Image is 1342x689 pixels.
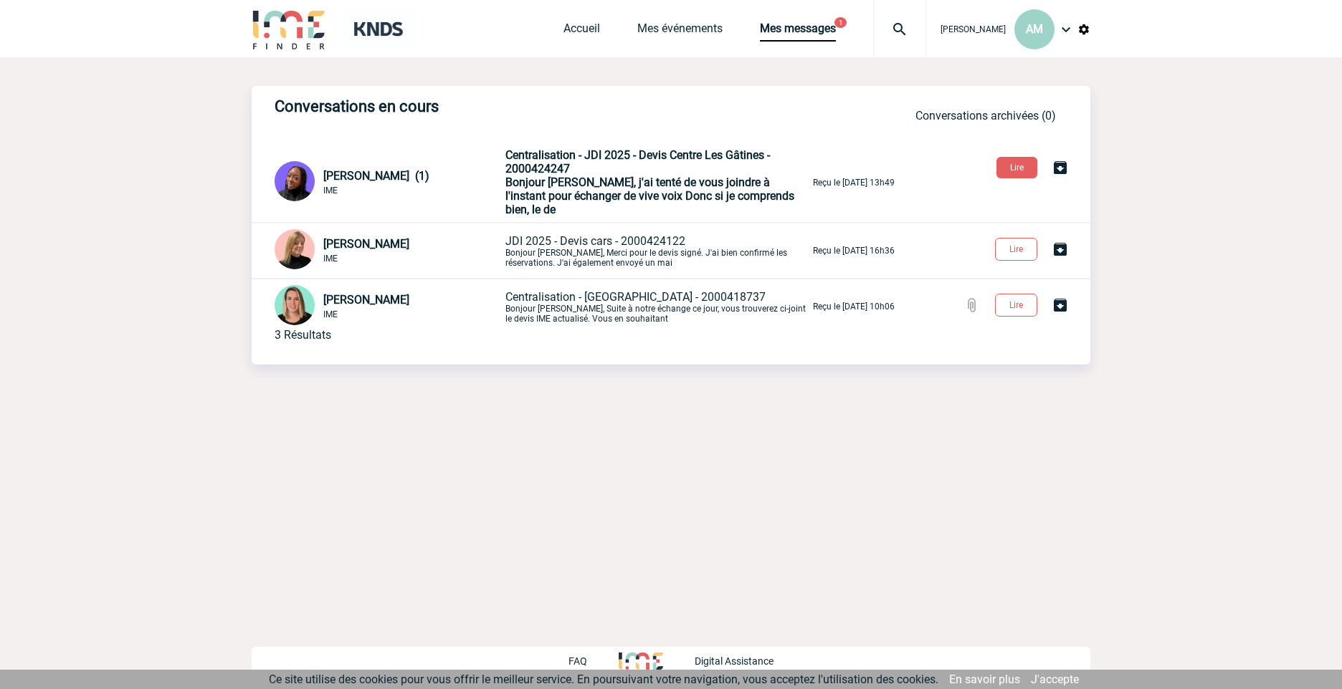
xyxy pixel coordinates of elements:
[1031,673,1079,686] a: J'accepte
[275,243,895,256] a: [PERSON_NAME] IME JDI 2025 - Devis cars - 2000424122Bonjour [PERSON_NAME], Merci pour le devis si...
[323,309,338,319] span: IME
[995,238,1037,261] button: Lire
[1026,22,1043,36] span: AM
[813,178,895,188] p: Reçu le [DATE] 13h49
[985,160,1052,173] a: Lire
[275,161,503,204] div: Conversation privée : Client - Agence
[252,9,326,49] img: IME-Finder
[269,673,938,686] span: Ce site utilise des cookies pour vous offrir le meilleur service. En poursuivant votre navigation...
[323,169,429,183] span: [PERSON_NAME] (1)
[275,285,503,328] div: Conversation privée : Client - Agence
[1052,297,1069,314] img: Archiver la conversation
[505,290,766,304] span: Centralisation - [GEOGRAPHIC_DATA] - 2000418737
[995,294,1037,317] button: Lire
[275,328,331,342] div: 3 Résultats
[323,185,338,196] span: IME
[505,175,794,216] span: Bonjour [PERSON_NAME], j'ai tenté de vous joindre à l'instant pour échanger de vive voix Donc si ...
[275,285,315,325] img: 112968-1.png
[996,157,1037,178] button: Lire
[619,652,663,670] img: http://www.idealmeetingsevents.fr/
[568,653,619,667] a: FAQ
[505,234,685,248] span: JDI 2025 - Devis cars - 2000424122
[941,24,1006,34] span: [PERSON_NAME]
[984,241,1052,255] a: Lire
[1052,241,1069,258] img: Archiver la conversation
[505,148,770,175] span: Centralisation - JDI 2025 - Devis Centre Les Gâtines - 2000424247
[323,293,409,307] span: [PERSON_NAME]
[834,17,847,28] button: 1
[275,97,705,115] h3: Conversations en cours
[813,246,895,256] p: Reçu le [DATE] 16h36
[915,109,1056,122] a: Conversations archivées (0)
[275,229,315,269] img: 131233-0.png
[505,290,810,324] p: Bonjour [PERSON_NAME], Suite à notre échange ce jour, vous trouverez ci-joint le devis IME actual...
[1052,159,1069,176] img: Archiver la conversation
[949,673,1020,686] a: En savoir plus
[563,21,600,42] a: Accueil
[984,297,1052,311] a: Lire
[568,655,587,667] p: FAQ
[275,161,315,201] img: 131349-0.png
[275,229,503,272] div: Conversation privée : Client - Agence
[637,21,723,42] a: Mes événements
[695,655,774,667] p: Digital Assistance
[323,254,338,264] span: IME
[275,299,895,312] a: [PERSON_NAME] IME Centralisation - [GEOGRAPHIC_DATA] - 2000418737Bonjour [PERSON_NAME], Suite à n...
[505,234,810,268] p: Bonjour [PERSON_NAME], Merci pour le devis signé. J'ai bien confirmé les réservations. J'ai égale...
[813,302,895,312] p: Reçu le [DATE] 10h06
[760,21,836,42] a: Mes messages
[275,175,895,188] a: [PERSON_NAME] (1) IME Centralisation - JDI 2025 - Devis Centre Les Gâtines - 2000424247Bonjour [P...
[323,237,409,251] span: [PERSON_NAME]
